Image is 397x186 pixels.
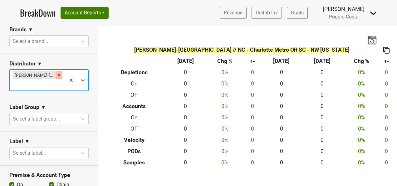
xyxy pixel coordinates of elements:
[103,157,165,168] th: Samples
[9,26,27,33] h3: Brands
[206,78,244,90] td: 0 %
[206,134,244,146] td: 0 %
[287,7,308,19] a: Goals
[244,67,261,78] td: 0
[380,78,392,90] td: 0
[244,56,261,67] th: +-
[302,90,342,101] td: 0
[103,78,165,90] th: On
[342,112,380,123] td: 0 %
[244,146,261,157] td: 0
[9,60,36,67] h3: Distributor
[206,157,244,168] td: 0 %
[342,146,380,157] td: 0 %
[261,112,302,123] td: 0
[134,47,350,53] span: [PERSON_NAME]-[GEOGRAPHIC_DATA] // NC - Charlotte Metro OR SC - NW [US_STATE]
[103,67,165,78] th: Depletions
[206,101,244,112] td: 0 %
[20,6,56,19] a: BreakDown
[380,112,392,123] td: 0
[56,71,62,79] div: Remove MS Walker-NJ
[342,56,380,67] th: Chg %
[37,60,42,68] span: ▼
[9,138,23,145] h3: Label
[342,157,380,168] td: 0 %
[380,67,392,78] td: 0
[261,123,302,134] td: 0
[302,146,342,157] td: 0
[9,104,39,111] h3: Label Group
[206,123,244,134] td: 0 %
[342,67,380,78] td: 0 %
[302,78,342,90] td: 0
[103,146,165,157] th: PODs
[380,123,392,134] td: 0
[261,90,302,101] td: 0
[261,134,302,146] td: 0
[25,138,30,145] span: ▼
[380,134,392,146] td: 0
[103,101,165,112] th: Accounts
[165,134,206,146] td: 0
[342,101,380,112] td: 0 %
[380,101,392,112] td: 0
[380,146,392,157] td: 0
[342,90,380,101] td: 0 %
[206,67,244,78] td: 0 %
[380,157,392,168] td: 0
[323,5,365,13] div: [PERSON_NAME]
[244,157,261,168] td: 0
[302,157,342,168] td: 0
[165,90,206,101] td: 0
[206,56,244,67] th: Chg %
[28,26,33,34] span: ▼
[206,146,244,157] td: 0 %
[165,112,206,123] td: 0
[103,123,165,134] th: Off
[244,134,261,146] td: 0
[206,90,244,101] td: 0 %
[103,90,165,101] th: Off
[165,123,206,134] td: 0
[220,7,247,19] a: Revenue
[165,56,206,67] th: [DATE]
[165,157,206,168] td: 0
[103,112,165,123] th: On
[342,123,380,134] td: 0 %
[329,14,359,20] span: Poggio Costa
[165,146,206,157] td: 0
[206,112,244,123] td: 0 %
[244,123,261,134] td: 0
[380,56,392,67] th: +-
[261,67,302,78] td: 0
[9,172,89,178] h3: Premise & Account Type
[244,101,261,112] td: 0
[261,78,302,90] td: 0
[342,134,380,146] td: 0 %
[13,71,56,79] div: [PERSON_NAME]-[GEOGRAPHIC_DATA]
[302,67,342,78] td: 0
[370,9,377,17] img: Dropdown Menu
[302,56,342,67] th: [DATE]
[41,104,46,111] span: ▼
[165,78,206,90] td: 0
[103,134,165,146] th: Velocity
[302,101,342,112] td: 0
[165,67,206,78] td: 0
[61,7,109,19] button: Account Reports
[244,90,261,101] td: 0
[261,56,302,67] th: [DATE]
[342,78,380,90] td: 0 %
[302,112,342,123] td: 0
[383,47,390,54] img: Copy to clipboard
[252,7,282,19] a: Distrib Inv
[165,101,206,112] td: 0
[302,134,342,146] td: 0
[302,123,342,134] td: 0
[367,35,377,44] img: last_updated_date
[261,157,302,168] td: 0
[244,112,261,123] td: 0
[380,90,392,101] td: 0
[261,101,302,112] td: 0
[244,78,261,90] td: 0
